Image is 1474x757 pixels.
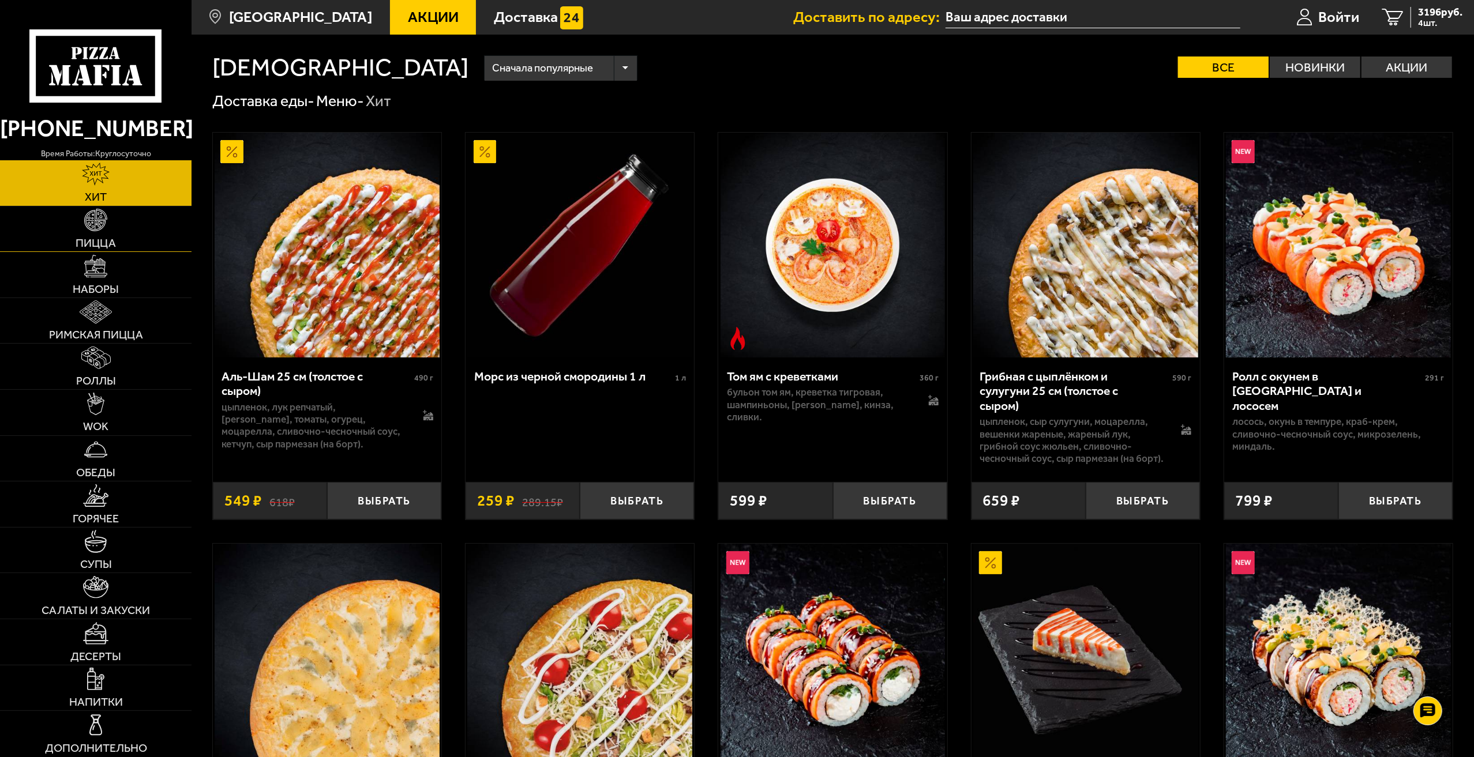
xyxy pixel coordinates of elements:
h1: [DEMOGRAPHIC_DATA] [212,55,468,80]
p: бульон том ям, креветка тигровая, шампиньоны, [PERSON_NAME], кинза, сливки. [727,386,913,423]
span: Роллы [76,375,116,387]
span: Сначала популярные [492,54,593,83]
span: Салаты и закуски [42,605,150,616]
span: 4 шт. [1418,18,1462,28]
span: Обеды [76,467,115,479]
span: 1 л [675,373,686,383]
span: Доставить по адресу: [793,10,946,25]
span: Дополнительно [45,743,147,754]
span: 360 г [920,373,939,383]
p: лосось, окунь в темпуре, краб-крем, сливочно-чесночный соус, микрозелень, миндаль. [1232,416,1444,453]
img: 15daf4d41897b9f0e9f617042186c801.svg [560,6,583,29]
div: Аль-Шам 25 см (толстое с сыром) [222,369,411,398]
span: 799 ₽ [1235,493,1273,509]
input: Ваш адрес доставки [946,7,1240,28]
img: Новинка [726,551,749,574]
span: 599 ₽ [730,493,767,509]
div: Том ям с креветками [727,369,917,384]
span: 490 г [414,373,433,383]
span: WOK [83,421,108,432]
label: Новинки [1270,57,1360,78]
div: Ролл с окунем в [GEOGRAPHIC_DATA] и лососем [1232,369,1422,413]
a: Грибная с цыплёнком и сулугуни 25 см (толстое с сыром) [972,133,1200,357]
img: Ролл с окунем в темпуре и лососем [1226,133,1451,357]
span: Акции [408,10,459,25]
span: Десерты [70,651,121,662]
div: Морс из черной смородины 1 л [474,369,672,384]
img: Острое блюдо [726,327,749,350]
img: Морс из черной смородины 1 л [467,133,692,357]
img: Акционный [220,140,243,163]
span: Хит [85,191,107,203]
img: Новинка [1232,140,1255,163]
span: 291 г [1425,373,1444,383]
p: цыпленок, сыр сулугуни, моцарелла, вешенки жареные, жареный лук, грибной соус Жюльен, сливочно-че... [980,416,1165,465]
button: Выбрать [833,482,947,519]
s: 289.15 ₽ [522,493,563,509]
p: цыпленок, лук репчатый, [PERSON_NAME], томаты, огурец, моцарелла, сливочно-чесночный соус, кетчуп... [222,401,407,450]
span: Доставка [494,10,558,25]
img: Грибная с цыплёнком и сулугуни 25 см (толстое с сыром) [973,133,1198,357]
img: Том ям с креветками [721,133,946,357]
a: АкционныйАль-Шам 25 см (толстое с сыром) [213,133,441,357]
span: 590 г [1172,373,1191,383]
span: Супы [80,559,112,570]
span: [GEOGRAPHIC_DATA] [229,10,372,25]
label: Акции [1362,57,1452,78]
a: АкционныйМорс из черной смородины 1 л [466,133,694,357]
span: 259 ₽ [477,493,515,509]
span: 549 ₽ [224,493,262,509]
span: Войти [1318,10,1359,25]
span: Пицца [76,238,116,249]
span: Наборы [73,284,119,295]
img: Акционный [474,140,497,163]
a: Острое блюдоТом ям с креветками [718,133,947,357]
span: 3196 руб. [1418,7,1462,18]
span: Напитки [69,696,123,708]
a: Меню- [316,92,364,110]
span: Римская пицца [49,329,143,341]
button: Выбрать [1086,482,1200,519]
img: Новинка [1232,551,1255,574]
span: Горячее [73,513,119,525]
button: Выбрать [327,482,441,519]
div: Грибная с цыплёнком и сулугуни 25 см (толстое с сыром) [980,369,1169,413]
a: НовинкаРолл с окунем в темпуре и лососем [1224,133,1453,357]
img: Акционный [979,551,1002,574]
s: 618 ₽ [269,493,295,509]
a: Доставка еды- [212,92,314,110]
label: Все [1178,57,1269,78]
img: Аль-Шам 25 см (толстое с сыром) [215,133,440,357]
button: Выбрать [580,482,694,519]
div: Хит [366,91,391,111]
span: 659 ₽ [982,493,1020,509]
button: Выбрать [1338,482,1453,519]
